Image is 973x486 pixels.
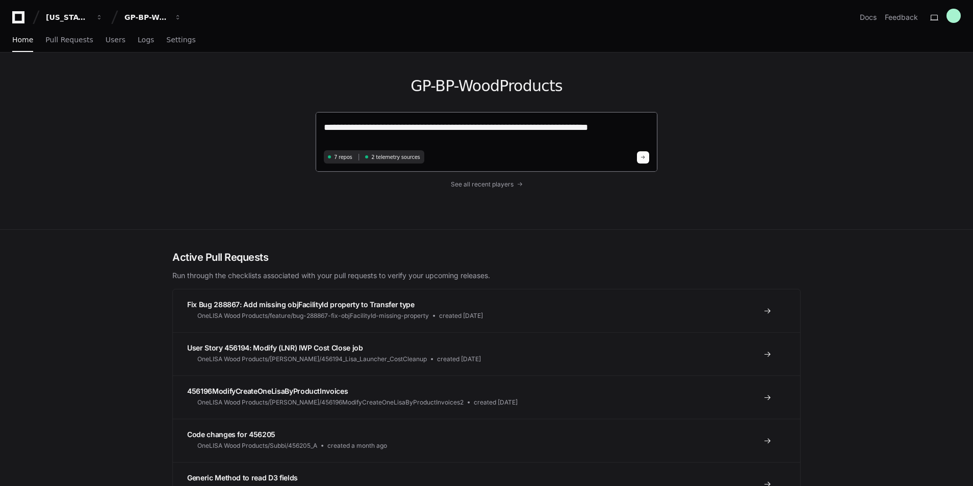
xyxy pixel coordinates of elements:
span: created a month ago [327,442,387,450]
button: Feedback [885,12,918,22]
a: Home [12,29,33,52]
span: 456196ModifyCreateOneLisaByProductInvoices [187,387,348,395]
a: Code changes for 456205OneLISA Wood Products/Subbi/456205_Acreated a month ago [173,419,800,462]
a: Settings [166,29,195,52]
span: OneLISA Wood Products/Subbi/456205_A [197,442,317,450]
span: User Story 456194: Modify (LNR) IWP Cost Close job [187,343,363,352]
a: Fix Bug 288867: Add missing objFacilityId property to Transfer typeOneLISA Wood Products/feature/... [173,289,800,332]
a: Users [106,29,125,52]
div: GP-BP-WoodProducts [124,12,168,22]
a: Logs [138,29,154,52]
span: created [DATE] [437,355,481,363]
span: Pull Requests [45,37,93,43]
span: OneLISA Wood Products/feature/bug-288867-fix-objFacilityId-missing-property [197,312,429,320]
button: [US_STATE] Pacific [42,8,107,26]
div: [US_STATE] Pacific [46,12,90,22]
a: Pull Requests [45,29,93,52]
span: Fix Bug 288867: Add missing objFacilityId property to Transfer type [187,300,415,309]
span: Code changes for 456205 [187,430,275,439]
span: OneLISA Wood Products/[PERSON_NAME]/456196ModifyCreateOneLisaByProductInvoices2 [197,398,464,407]
span: 2 telemetry sources [371,153,420,161]
span: See all recent players [451,180,514,188]
span: Settings [166,37,195,43]
span: OneLISA Wood Products/[PERSON_NAME]/456194_Lisa_Launcher_CostCleanup [197,355,427,363]
h1: GP-BP-WoodProducts [315,77,658,95]
span: created [DATE] [439,312,483,320]
a: 456196ModifyCreateOneLisaByProductInvoicesOneLISA Wood Products/[PERSON_NAME]/456196ModifyCreateO... [173,375,800,419]
span: created [DATE] [474,398,518,407]
span: Home [12,37,33,43]
span: 7 repos [334,153,352,161]
p: Run through the checklists associated with your pull requests to verify your upcoming releases. [172,271,801,281]
a: User Story 456194: Modify (LNR) IWP Cost Close jobOneLISA Wood Products/[PERSON_NAME]/456194_Lisa... [173,332,800,375]
span: Logs [138,37,154,43]
span: Users [106,37,125,43]
h2: Active Pull Requests [172,250,801,264]
a: See all recent players [315,180,658,188]
button: GP-BP-WoodProducts [120,8,186,26]
a: Docs [860,12,877,22]
span: Generic Method to read D3 fields [187,473,298,482]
